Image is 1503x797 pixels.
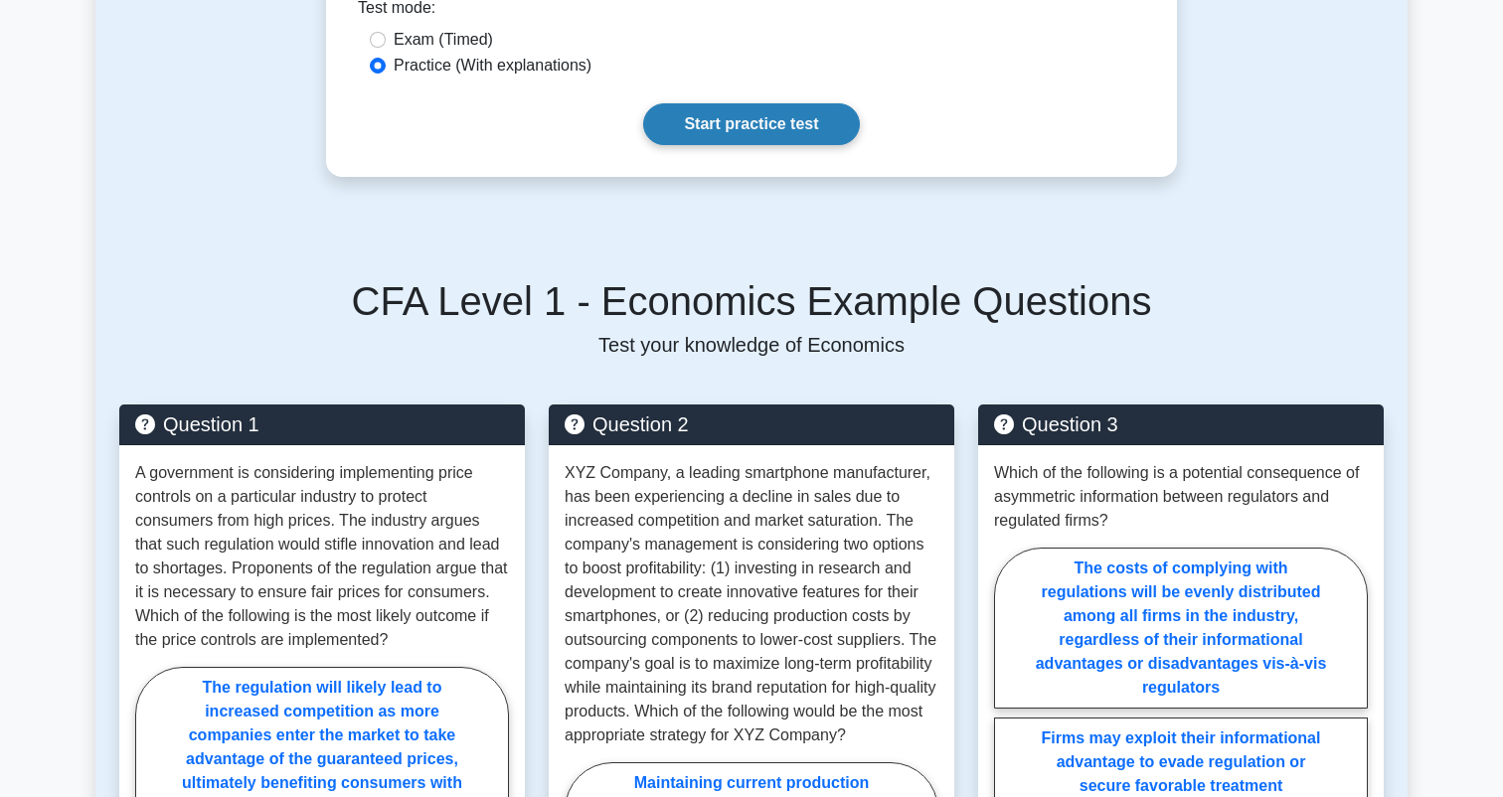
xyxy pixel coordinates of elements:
p: Test your knowledge of Economics [119,333,1384,357]
label: The costs of complying with regulations will be evenly distributed among all firms in the industr... [994,548,1368,709]
label: Practice (With explanations) [394,54,591,78]
h5: Question 3 [994,412,1368,436]
p: Which of the following is a potential consequence of asymmetric information between regulators an... [994,461,1368,533]
label: Exam (Timed) [394,28,493,52]
p: A government is considering implementing price controls on a particular industry to protect consu... [135,461,509,652]
h5: Question 2 [565,412,938,436]
a: Start practice test [643,103,859,145]
h5: CFA Level 1 - Economics Example Questions [119,277,1384,325]
h5: Question 1 [135,412,509,436]
p: XYZ Company, a leading smartphone manufacturer, has been experiencing a decline in sales due to i... [565,461,938,747]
